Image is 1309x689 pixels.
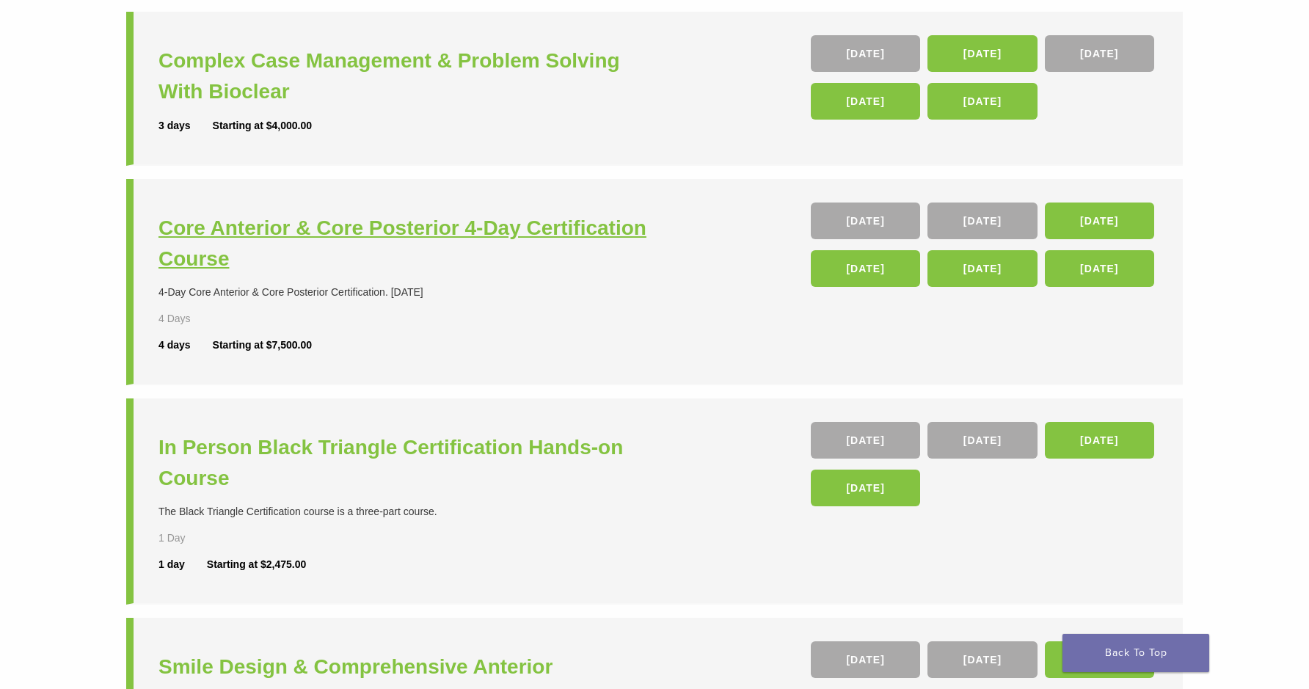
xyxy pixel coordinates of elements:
a: [DATE] [811,641,920,678]
a: [DATE] [927,250,1037,287]
div: , , , , , [811,203,1158,294]
a: Complex Case Management & Problem Solving With Bioclear [158,45,658,107]
div: 4 days [158,338,213,353]
a: [DATE] [927,35,1037,72]
a: [DATE] [1045,641,1154,678]
a: [DATE] [927,203,1037,239]
div: Starting at $7,500.00 [213,338,312,353]
div: 1 Day [158,531,233,546]
a: [DATE] [927,641,1037,678]
a: [DATE] [927,422,1037,459]
div: 4-Day Core Anterior & Core Posterior Certification. [DATE] [158,285,658,300]
a: [DATE] [811,470,920,506]
a: [DATE] [1045,422,1154,459]
div: 3 days [158,118,213,134]
a: Core Anterior & Core Posterior 4-Day Certification Course [158,213,658,274]
a: [DATE] [811,35,920,72]
a: [DATE] [1045,203,1154,239]
div: Starting at $2,475.00 [207,557,306,572]
a: [DATE] [927,83,1037,120]
a: In Person Black Triangle Certification Hands-on Course [158,432,658,494]
a: [DATE] [811,250,920,287]
a: [DATE] [1045,35,1154,72]
div: 1 day [158,557,207,572]
div: , , , [811,422,1158,514]
a: [DATE] [811,203,920,239]
div: The Black Triangle Certification course is a three-part course. [158,504,658,520]
a: Back To Top [1062,634,1209,672]
div: 4 Days [158,311,233,327]
a: [DATE] [811,83,920,120]
div: , , , , [811,35,1158,127]
a: [DATE] [1045,250,1154,287]
div: Starting at $4,000.00 [213,118,312,134]
a: [DATE] [811,422,920,459]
